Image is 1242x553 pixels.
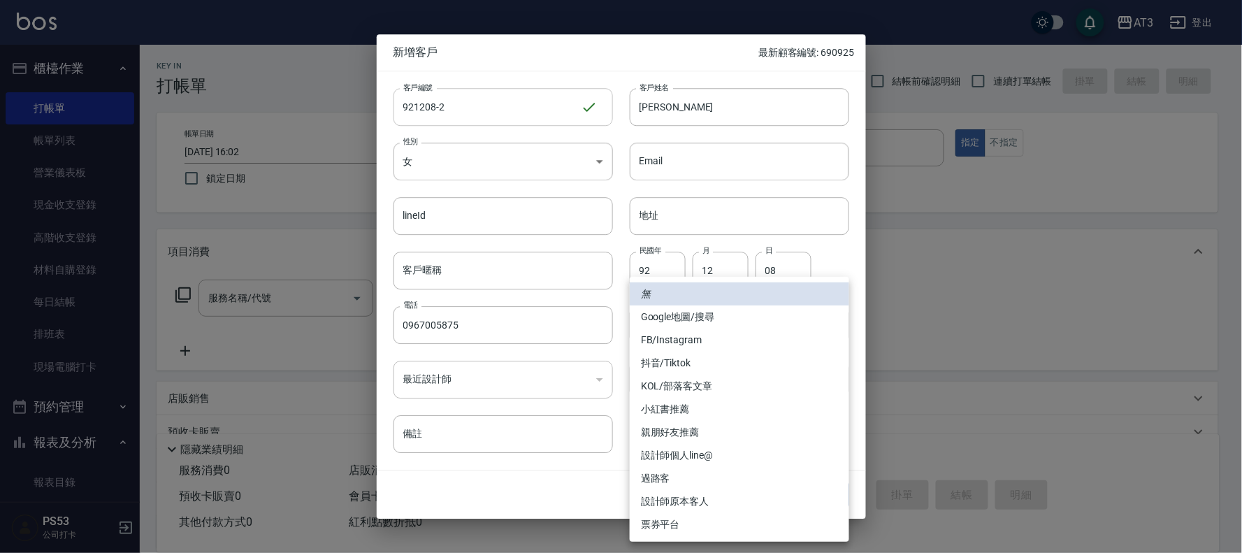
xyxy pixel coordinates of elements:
li: 小紅書推薦 [630,398,849,421]
em: 無 [641,287,651,301]
li: 設計師原本客人 [630,490,849,513]
li: Google地圖/搜尋 [630,306,849,329]
li: 親朋好友推薦 [630,421,849,444]
li: 過路客 [630,467,849,490]
li: 抖音/Tiktok [630,352,849,375]
li: 設計師個人line@ [630,444,849,467]
li: FB/Instagram [630,329,849,352]
li: 票券平台 [630,513,849,536]
li: KOL/部落客文章 [630,375,849,398]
